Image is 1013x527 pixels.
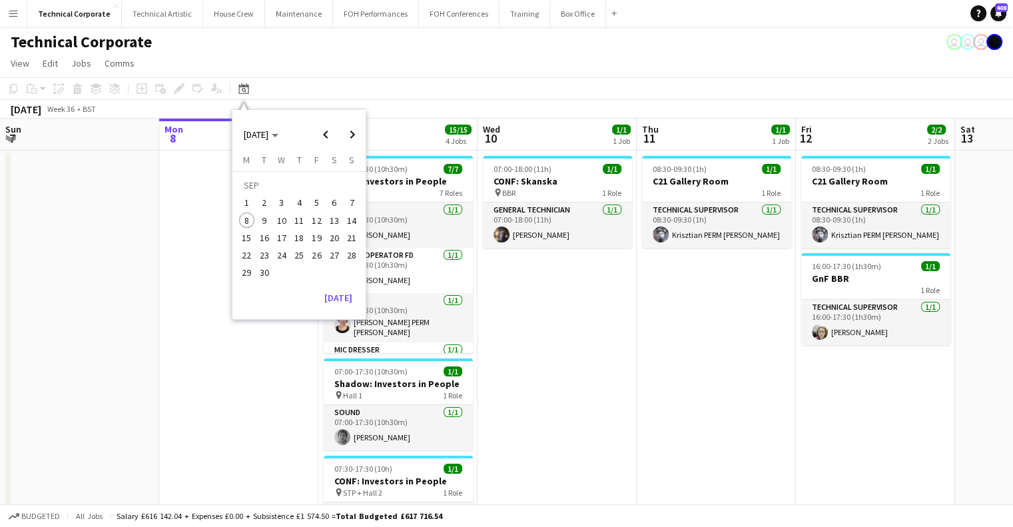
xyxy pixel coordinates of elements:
app-user-avatar: Vaida Pikzirne [946,34,962,50]
span: Total Budgeted £617 716.54 [336,511,442,521]
span: 1/1 [444,464,462,474]
button: Maintenance [265,1,333,27]
span: 2/2 [927,125,946,135]
button: Training [500,1,550,27]
span: 1 Role [920,188,940,198]
app-card-role: Technical Supervisor1/108:30-09:30 (1h)Krisztian PERM [PERSON_NAME] [801,203,950,248]
span: 4 [291,195,307,211]
app-card-role: LX1/107:00-17:30 (10h30m)[PERSON_NAME] PERM [PERSON_NAME] [324,293,473,342]
a: View [5,55,35,72]
span: 23 [256,247,272,263]
span: 18 [291,230,307,246]
span: Week 36 [44,104,77,114]
span: 13 [958,131,975,146]
span: Fri [801,123,812,135]
span: 1/1 [612,125,631,135]
h3: GnF BBR [801,272,950,284]
span: M [243,154,250,166]
span: Mon [165,123,183,135]
span: 20 [326,230,342,246]
span: 2 [256,195,272,211]
span: 8 [239,213,255,229]
app-job-card: 16:00-17:30 (1h30m)1/1GnF BBR1 RoleTechnical Supervisor1/116:00-17:30 (1h30m)[PERSON_NAME] [801,253,950,345]
h3: CONF: Investors in People [324,475,473,487]
span: 16:00-17:30 (1h30m) [812,261,881,271]
button: 25-09-2025 [290,247,308,264]
span: 6 [326,195,342,211]
span: 07:30-17:30 (10h) [334,464,392,474]
span: Wed [483,123,500,135]
app-user-avatar: Liveforce Admin [973,34,989,50]
button: 26-09-2025 [308,247,325,264]
button: 02-09-2025 [255,194,272,211]
app-card-role: Technical Supervisor1/116:00-17:30 (1h30m)[PERSON_NAME] [801,300,950,345]
app-card-role: General Technician1/107:00-18:00 (11h)[PERSON_NAME] [483,203,632,248]
button: 04-09-2025 [290,194,308,211]
button: 22-09-2025 [238,247,255,264]
a: Edit [37,55,63,72]
button: 14-09-2025 [343,212,360,229]
button: 13-09-2025 [326,212,343,229]
button: [DATE] [319,287,358,308]
app-card-role: Mic Dresser1/1 [324,342,473,388]
span: 7 Roles [440,188,462,198]
span: Comms [105,57,135,69]
button: 08-09-2025 [238,212,255,229]
span: Edit [43,57,58,69]
span: 08:30-09:30 (1h) [812,164,866,174]
app-user-avatar: Gabrielle Barr [986,34,1002,50]
span: 5 [309,195,325,211]
span: 14 [344,213,360,229]
span: 24 [274,247,290,263]
span: 07:00-18:00 (11h) [494,164,551,174]
button: 24-09-2025 [273,247,290,264]
span: 13 [326,213,342,229]
app-job-card: 08:30-09:30 (1h)1/1C21 Gallery Room1 RoleTechnical Supervisor1/108:30-09:30 (1h)Krisztian PERM [P... [801,156,950,248]
button: Box Office [550,1,606,27]
button: 20-09-2025 [326,229,343,247]
span: 1/1 [771,125,790,135]
span: 16 [256,230,272,246]
span: 25 [291,247,307,263]
span: 11 [640,131,659,146]
span: Jobs [71,57,91,69]
button: 23-09-2025 [255,247,272,264]
div: 1 Job [772,136,789,146]
span: 1 Role [761,188,781,198]
h3: C21 Gallery Room [642,175,791,187]
span: S [349,154,354,166]
div: Salary £616 142.04 + Expenses £0.00 + Subsistence £1 574.50 = [117,511,442,521]
span: 11 [291,213,307,229]
a: Comms [99,55,140,72]
button: 06-09-2025 [326,194,343,211]
button: Budgeted [7,509,62,524]
span: Sun [5,123,21,135]
span: 12 [309,213,325,229]
button: 18-09-2025 [290,229,308,247]
button: Technical Artistic [122,1,203,27]
span: 1 Role [443,390,462,400]
button: 01-09-2025 [238,194,255,211]
app-card-role: AV1/107:00-17:30 (10h30m)[PERSON_NAME] [324,203,473,248]
span: 1/1 [762,164,781,174]
app-job-card: 07:00-17:30 (10h30m)7/7CONF: Investors in People Hall 17 RolesAV1/107:00-17:30 (10h30m)[PERSON_NA... [324,156,473,353]
button: 12-09-2025 [308,212,325,229]
span: Thu [642,123,659,135]
span: 1 Role [920,285,940,295]
app-card-role: Technical Supervisor1/108:30-09:30 (1h)Krisztian PERM [PERSON_NAME] [642,203,791,248]
span: 15/15 [445,125,472,135]
div: [DATE] [11,103,41,116]
span: 21 [344,230,360,246]
span: 1 Role [443,488,462,498]
span: 07:00-17:30 (10h30m) [334,366,408,376]
app-job-card: 08:30-09:30 (1h)1/1C21 Gallery Room1 RoleTechnical Supervisor1/108:30-09:30 (1h)Krisztian PERM [P... [642,156,791,248]
span: Budgeted [21,512,60,521]
h3: CONF: Investors in People [324,175,473,187]
div: 07:00-17:30 (10h30m)1/1Shadow: Investors in People Hall 11 RoleSound1/107:00-17:30 (10h30m)[PERSO... [324,358,473,450]
span: BBR [502,188,515,198]
app-card-role: Camera Operator FD1/107:00-17:30 (10h30m)[PERSON_NAME] [324,248,473,293]
span: 15 [239,230,255,246]
button: 27-09-2025 [326,247,343,264]
span: 1/1 [921,164,940,174]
